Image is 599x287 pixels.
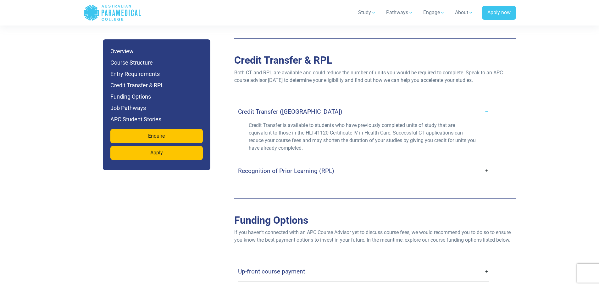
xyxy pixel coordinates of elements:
h4: Credit Transfer ([GEOGRAPHIC_DATA]) [238,108,342,115]
a: Engage [419,4,449,21]
a: Credit Transfer ([GEOGRAPHIC_DATA]) [238,104,489,119]
h4: Up-front course payment [238,268,305,275]
p: Credit Transfer is available to students who have previously completed units of study that are eq... [249,122,479,152]
a: Australian Paramedical College [83,3,141,23]
a: About [451,4,477,21]
p: Both CT and RPL are available and could reduce the number of units you would be required to compl... [234,69,516,84]
h2: Funding Options [234,214,516,226]
a: Pathways [382,4,417,21]
h2: Credit Transfer & RPL [234,54,516,66]
h4: Recognition of Prior Learning (RPL) [238,167,334,175]
p: If you haven’t connected with an APC Course Advisor yet to discuss course fees, we would recommen... [234,229,516,244]
a: Study [354,4,380,21]
a: Apply now [482,6,516,20]
a: Up-front course payment [238,264,489,279]
a: Recognition of Prior Learning (RPL) [238,164,489,178]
